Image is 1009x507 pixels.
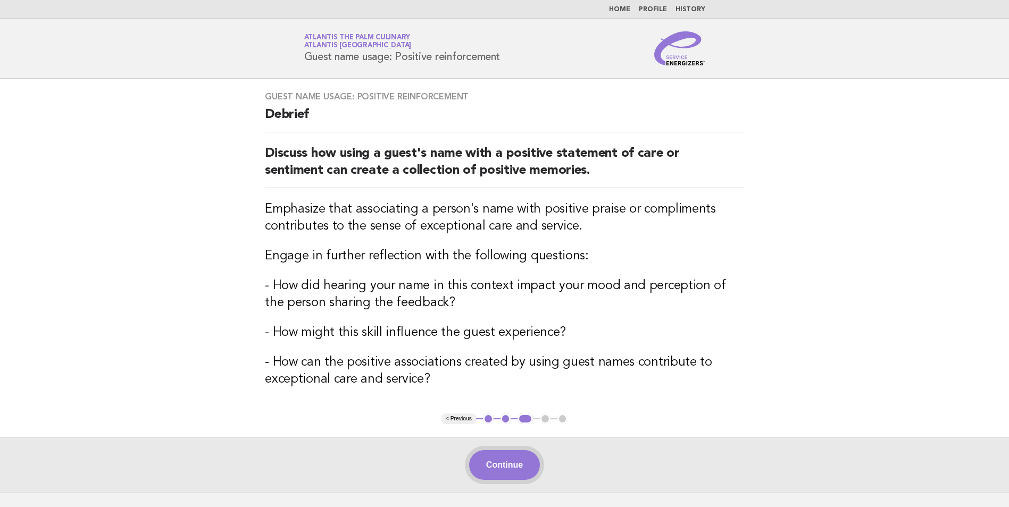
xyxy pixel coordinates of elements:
[609,6,630,13] a: Home
[304,43,412,49] span: Atlantis [GEOGRAPHIC_DATA]
[304,34,412,49] a: Atlantis The Palm CulinaryAtlantis [GEOGRAPHIC_DATA]
[639,6,667,13] a: Profile
[265,201,744,235] h3: Emphasize that associating a person's name with positive praise or compliments contributes to the...
[265,354,744,388] h3: - How can the positive associations created by using guest names contribute to exceptional care a...
[654,31,705,65] img: Service Energizers
[265,248,744,265] h3: Engage in further reflection with the following questions:
[265,324,744,341] h3: - How might this skill influence the guest experience?
[265,106,744,132] h2: Debrief
[676,6,705,13] a: History
[469,450,540,480] button: Continue
[483,413,494,424] button: 1
[518,413,533,424] button: 3
[441,413,476,424] button: < Previous
[265,145,744,188] h2: Discuss how using a guest's name with a positive statement of care or sentiment can create a coll...
[265,91,744,102] h3: Guest name usage: Positive reinforcement
[265,277,744,311] h3: - How did hearing your name in this context impact your mood and perception of the person sharing...
[304,35,500,62] h1: Guest name usage: Positive reinforcement
[501,413,511,424] button: 2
